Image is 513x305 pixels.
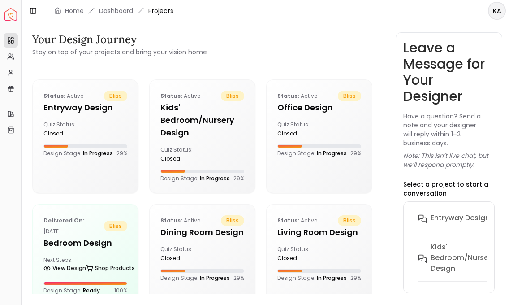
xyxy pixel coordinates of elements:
span: bliss [338,91,361,101]
div: Quiz Status: [277,121,315,137]
h3: Your Design Journey [32,32,207,47]
span: bliss [104,91,127,101]
b: Status: [43,92,65,100]
h6: entryway design [431,213,490,223]
span: bliss [104,221,127,231]
a: Shop Products [86,262,135,274]
button: KA [488,2,506,20]
p: 29 % [233,175,244,182]
p: active [43,91,83,101]
a: Home [65,6,84,15]
p: Have a question? Send a note and your designer will reply within 1–2 business days. [403,112,495,148]
div: closed [160,155,198,162]
p: active [277,91,317,101]
div: closed [277,255,315,262]
span: In Progress [317,274,347,282]
p: 29 % [350,150,361,157]
p: Design Stage: [43,287,100,294]
div: Quiz Status: [277,246,315,262]
p: Note: This isn’t live chat, but we’ll respond promptly. [403,151,495,169]
b: Status: [160,217,182,224]
span: bliss [221,91,244,101]
p: active [277,215,317,226]
b: Status: [277,217,299,224]
p: active [160,91,200,101]
h3: Leave a Message for Your Designer [403,40,495,105]
div: closed [160,255,198,262]
p: Design Stage: [160,274,230,282]
div: Quiz Status: [43,121,82,137]
img: Spacejoy Logo [4,8,17,21]
span: In Progress [317,149,347,157]
a: View Design [43,262,86,274]
p: Design Stage: [43,150,113,157]
div: closed [277,130,315,137]
nav: breadcrumb [54,6,173,15]
small: Stay on top of your projects and bring your vision home [32,48,207,57]
div: Next Steps: [43,257,127,274]
span: bliss [221,215,244,226]
p: 29 % [116,150,127,157]
div: Quiz Status: [160,246,198,262]
p: [DATE] [43,215,104,237]
p: 29 % [233,274,244,282]
span: In Progress [83,149,113,157]
h5: Living Room design [277,226,361,239]
span: bliss [338,215,361,226]
b: Delivered on: [43,217,85,224]
div: Quiz Status: [160,146,198,162]
p: 29 % [350,274,361,282]
a: Spacejoy [4,8,17,21]
span: Projects [148,6,173,15]
p: Design Stage: [277,150,347,157]
h5: Bedroom design [43,237,127,249]
b: Status: [160,92,182,100]
p: active [160,215,200,226]
p: Design Stage: [160,175,230,182]
h6: Kids' Bedroom/Nursery design [431,242,495,274]
h5: Office design [277,101,361,114]
span: KA [489,3,505,19]
span: In Progress [200,174,230,182]
div: closed [43,130,82,137]
b: Status: [277,92,299,100]
a: Dashboard [99,6,133,15]
span: Ready [83,287,100,294]
p: Design Stage: [277,274,347,282]
p: Select a project to start a conversation [403,180,495,198]
h5: Dining Room design [160,226,244,239]
span: In Progress [200,274,230,282]
h5: Kids' Bedroom/Nursery design [160,101,244,139]
h5: entryway design [43,101,127,114]
p: 100 % [114,287,127,294]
